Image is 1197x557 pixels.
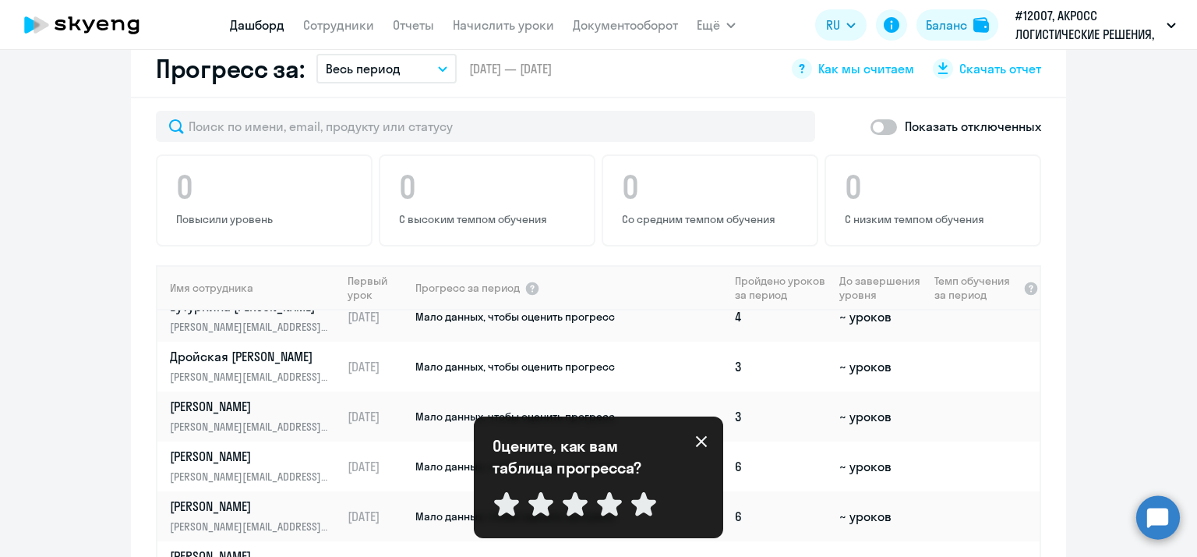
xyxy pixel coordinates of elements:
td: ~ уроков [833,442,927,491]
td: [DATE] [341,342,414,392]
td: [DATE] [341,392,414,442]
span: RU [826,16,840,34]
td: [DATE] [341,442,414,491]
p: [PERSON_NAME] [170,398,330,415]
button: Балансbalance [916,9,998,41]
a: Бутурнина [PERSON_NAME][PERSON_NAME][EMAIL_ADDRESS][DOMAIN_NAME] [170,298,341,335]
p: Показать отключенных [905,117,1041,136]
td: ~ уроков [833,392,927,442]
div: Баланс [926,16,967,34]
a: [PERSON_NAME][PERSON_NAME][EMAIL_ADDRESS][DOMAIN_NAME] [170,448,341,485]
td: ~ уроков [833,491,927,541]
p: #12007, АКРОСС ЛОГИСТИЧЕСКИЕ РЕШЕНИЯ, ООО [1015,6,1160,44]
th: Имя сотрудника [157,265,341,310]
a: Сотрудники [303,17,374,33]
p: [PERSON_NAME][EMAIL_ADDRESS][DOMAIN_NAME] [170,318,330,335]
button: Ещё [697,9,736,41]
p: Дройская [PERSON_NAME] [170,348,330,365]
a: Отчеты [393,17,434,33]
td: ~ уроков [833,342,927,392]
span: [DATE] — [DATE] [469,60,552,77]
button: RU [815,9,867,41]
img: balance [973,17,989,33]
span: Мало данных, чтобы оценить прогресс [415,410,615,424]
span: Мало данных, чтобы оценить прогресс [415,310,615,324]
p: [PERSON_NAME][EMAIL_ADDRESS][DOMAIN_NAME] [170,468,330,485]
td: 3 [729,392,833,442]
td: 4 [729,292,833,342]
p: [PERSON_NAME] [170,448,330,465]
p: Оцените, как вам таблица прогресса? [493,435,664,479]
button: Весь период [316,54,457,83]
th: До завершения уровня [833,265,927,310]
p: [PERSON_NAME] [170,498,330,515]
th: Первый урок [341,265,414,310]
button: #12007, АКРОСС ЛОГИСТИЧЕСКИЕ РЕШЕНИЯ, ООО [1008,6,1184,44]
span: Как мы считаем [818,60,914,77]
span: Прогресс за период [415,281,520,295]
p: [PERSON_NAME][EMAIL_ADDRESS][DOMAIN_NAME] [170,518,330,535]
a: Дройская [PERSON_NAME][PERSON_NAME][EMAIL_ADDRESS][DOMAIN_NAME] [170,348,341,385]
a: [PERSON_NAME][PERSON_NAME][EMAIL_ADDRESS][DOMAIN_NAME] [170,398,341,435]
p: [PERSON_NAME][EMAIL_ADDRESS][DOMAIN_NAME] [170,418,330,435]
td: 6 [729,442,833,491]
td: 3 [729,342,833,392]
span: Ещё [697,16,720,34]
td: 6 [729,491,833,541]
span: Мало данных, чтобы оценить прогресс [415,509,615,523]
th: Пройдено уроков за период [729,265,833,310]
span: Темп обучения за период [934,274,1019,302]
p: [PERSON_NAME][EMAIL_ADDRESS][DOMAIN_NAME] [170,368,330,385]
span: Мало данных, чтобы оценить прогресс [415,360,615,374]
td: [DATE] [341,491,414,541]
a: Начислить уроки [453,17,554,33]
h2: Прогресс за: [156,53,304,84]
td: [DATE] [341,292,414,342]
p: Весь период [326,59,401,78]
td: ~ уроков [833,292,927,342]
input: Поиск по имени, email, продукту или статусу [156,111,815,142]
a: [PERSON_NAME][PERSON_NAME][EMAIL_ADDRESS][DOMAIN_NAME] [170,498,341,535]
a: Документооборот [573,17,678,33]
a: Дашборд [230,17,284,33]
span: Мало данных, чтобы оценить прогресс [415,459,615,474]
span: Скачать отчет [959,60,1041,77]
